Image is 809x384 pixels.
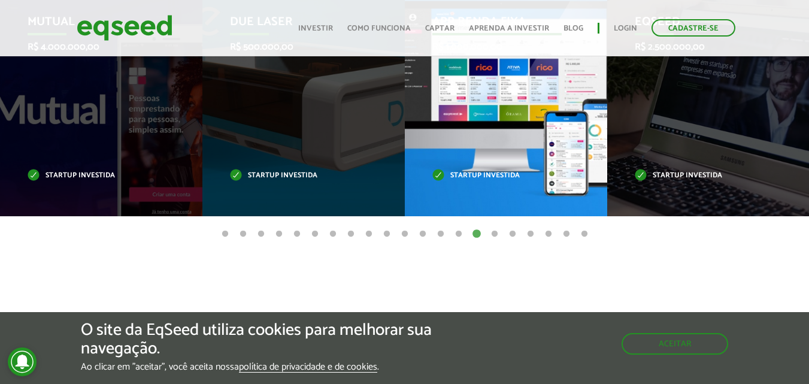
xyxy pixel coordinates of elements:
button: 14 of 21 [453,228,465,240]
img: EqSeed [77,12,172,44]
button: 16 of 21 [489,228,501,240]
button: 3 of 21 [255,228,267,240]
button: 13 of 21 [435,228,447,240]
button: Aceitar [622,333,728,355]
button: 11 of 21 [399,228,411,240]
a: Cadastre-se [652,19,735,37]
p: Startup investida [432,173,562,179]
a: Captar [425,25,455,32]
button: 18 of 21 [525,228,537,240]
button: 2 of 21 [237,228,249,240]
a: política de privacidade e de cookies [239,362,377,373]
button: 7 of 21 [327,228,339,240]
button: 17 of 21 [507,228,519,240]
a: Login [614,25,637,32]
button: 21 of 21 [578,228,590,240]
a: Como funciona [347,25,411,32]
button: 1 of 21 [219,228,231,240]
button: 4 of 21 [273,228,285,240]
button: 10 of 21 [381,228,393,240]
button: 20 of 21 [560,228,572,240]
p: Ao clicar em "aceitar", você aceita nossa . [81,361,469,373]
a: Aprenda a investir [469,25,549,32]
button: 9 of 21 [363,228,375,240]
button: 15 of 21 [471,228,483,240]
a: Investir [298,25,333,32]
button: 19 of 21 [543,228,555,240]
h5: O site da EqSeed utiliza cookies para melhorar sua navegação. [81,321,469,358]
p: Startup investida [230,173,359,179]
button: 6 of 21 [309,228,321,240]
button: 8 of 21 [345,228,357,240]
a: Blog [563,25,583,32]
button: 12 of 21 [417,228,429,240]
button: 5 of 21 [291,228,303,240]
p: Startup investida [635,173,764,179]
p: Startup investida [28,173,157,179]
